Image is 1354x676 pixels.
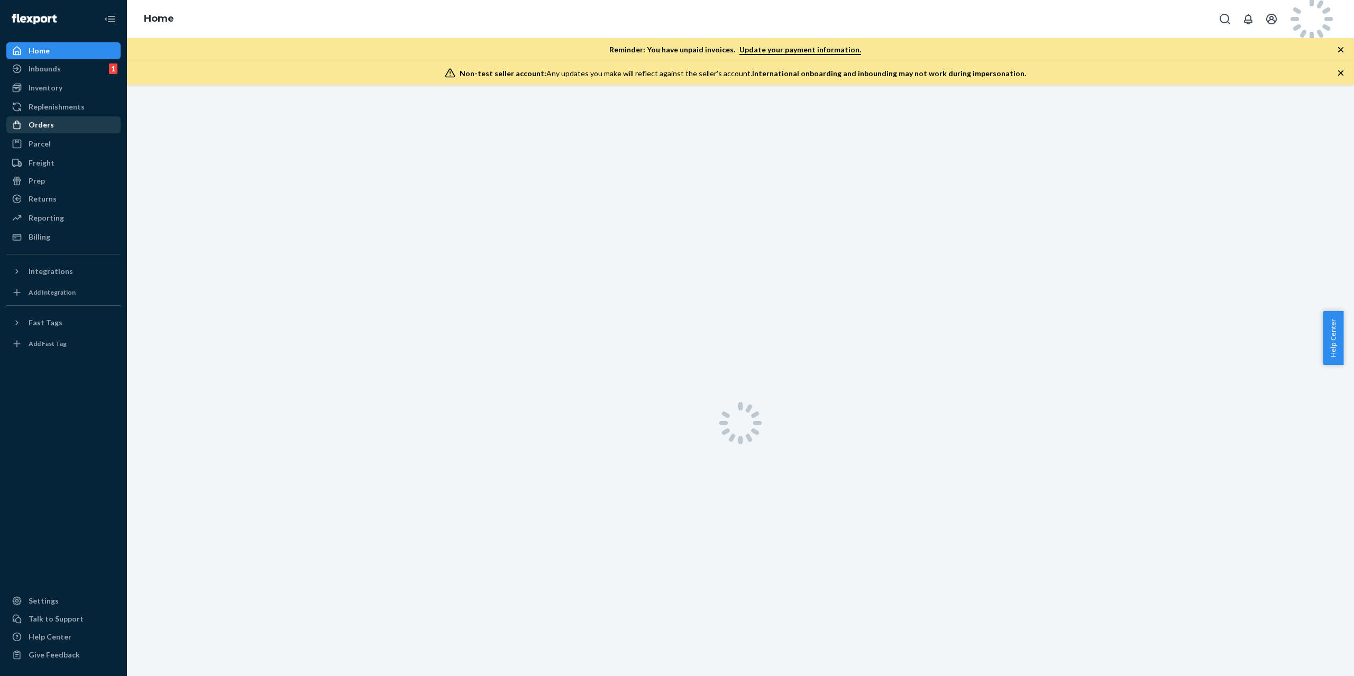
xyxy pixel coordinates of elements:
div: Settings [29,596,59,606]
div: Fast Tags [29,317,62,328]
a: Home [6,42,121,59]
a: Inbounds1 [6,60,121,77]
div: Returns [29,194,57,204]
button: Help Center [1323,311,1343,365]
div: Reporting [29,213,64,223]
div: Add Integration [29,288,76,297]
button: Talk to Support [6,610,121,627]
button: Close Navigation [99,8,121,30]
button: Open notifications [1238,8,1259,30]
div: Billing [29,232,50,242]
div: Inventory [29,83,62,93]
span: International onboarding and inbounding may not work during impersonation. [752,69,1026,78]
div: Prep [29,176,45,186]
a: Prep [6,172,121,189]
div: Give Feedback [29,650,80,660]
a: Returns [6,190,121,207]
a: Parcel [6,135,121,152]
p: Reminder: You have unpaid invoices. [609,44,861,55]
div: 1 [109,63,117,74]
div: Inbounds [29,63,61,74]
a: Inventory [6,79,121,96]
div: Add Fast Tag [29,339,67,348]
a: Billing [6,229,121,245]
a: Add Fast Tag [6,335,121,352]
a: Freight [6,154,121,171]
a: Replenishments [6,98,121,115]
a: Help Center [6,628,121,645]
div: Any updates you make will reflect against the seller's account. [460,68,1026,79]
div: Parcel [29,139,51,149]
ol: breadcrumbs [135,4,182,34]
img: Flexport logo [12,14,57,24]
div: Talk to Support [29,614,84,624]
div: Replenishments [29,102,85,112]
a: Reporting [6,209,121,226]
button: Give Feedback [6,646,121,663]
span: Non-test seller account: [460,69,546,78]
div: Home [29,45,50,56]
div: Orders [29,120,54,130]
a: Settings [6,592,121,609]
button: Integrations [6,263,121,280]
button: Fast Tags [6,314,121,331]
button: Open account menu [1261,8,1282,30]
a: Add Integration [6,284,121,301]
div: Integrations [29,266,73,277]
div: Freight [29,158,54,168]
div: Help Center [29,632,71,642]
a: Home [144,13,174,24]
a: Orders [6,116,121,133]
button: Open Search Box [1214,8,1236,30]
a: Update your payment information. [739,45,861,55]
